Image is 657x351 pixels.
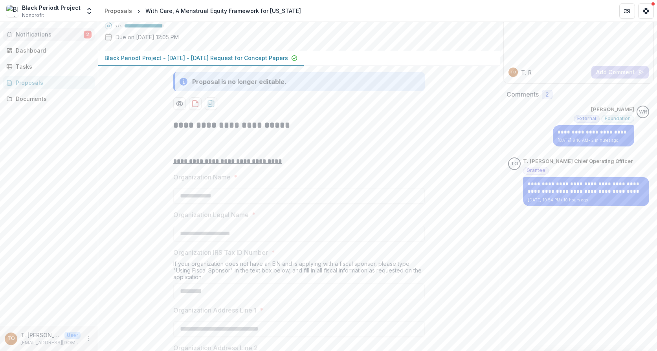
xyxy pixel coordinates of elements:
p: User [64,332,81,339]
div: T. Raquel Young Chief Operating Officer [510,70,516,74]
div: T. Raquel Young Chief Operating Officer [7,336,15,341]
span: 2 [84,31,92,38]
button: Preview 9b5fb8ad-0831-4aa3-a4cc-e586e153528c-0.pdf [173,97,186,110]
a: Documents [3,92,95,105]
div: Documents [16,95,88,103]
button: Notifications2 [3,28,95,41]
span: External [577,116,596,121]
div: Proposal is no longer editable. [192,77,286,86]
h2: Comments [507,91,539,98]
div: Wendy Rohrbach [639,110,647,115]
span: Notifications [16,31,84,38]
div: Proposals [16,79,88,87]
div: With Care, A Menstrual Equity Framework for [US_STATE] [145,7,301,15]
button: Partners [619,3,635,19]
button: Add Comment [591,66,649,79]
p: [EMAIL_ADDRESS][DOMAIN_NAME] [20,339,81,346]
p: Organization IRS Tax ID Number [173,248,268,257]
span: Nonprofit [22,12,44,19]
div: T. Raquel Young Chief Operating Officer [511,161,518,166]
p: Organization Address Line 1 [173,305,257,315]
a: Tasks [3,60,95,73]
nav: breadcrumb [101,5,304,16]
a: Proposals [3,76,95,89]
span: 2 [545,91,549,98]
p: Due on [DATE] 12:05 PM [116,33,179,41]
p: [PERSON_NAME] [591,106,634,113]
p: [DATE] 9:16 AM • 2 minutes ago [558,137,629,143]
span: Foundation [605,116,631,121]
p: Organization Legal Name [173,210,249,219]
button: Open entity switcher [84,3,95,19]
p: T. [PERSON_NAME] Chief Operating Officer [523,157,633,165]
a: Proposals [101,5,135,16]
p: Organization Name [173,172,231,182]
div: Dashboard [16,46,88,55]
div: If your organization does not have an EIN and is applying with a fiscal sponsor, please type "Usi... [173,260,425,283]
button: download-proposal [205,97,217,110]
p: T. R [521,68,532,77]
p: T. [PERSON_NAME] Chief Operating Officer [20,331,61,339]
p: [DATE] 10:54 PM • 10 hours ago [528,197,644,203]
span: Grantee [527,168,545,173]
button: More [84,334,93,344]
p: 95 % [116,23,121,29]
img: Black Periodt Project [6,5,19,17]
button: Get Help [638,3,654,19]
button: download-proposal [189,97,202,110]
a: Dashboard [3,44,95,57]
div: Proposals [105,7,132,15]
div: Tasks [16,62,88,71]
p: Black Periodt Project - [DATE] - [DATE] Request for Concept Papers [105,54,288,62]
div: Black Periodt Project [22,4,81,12]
